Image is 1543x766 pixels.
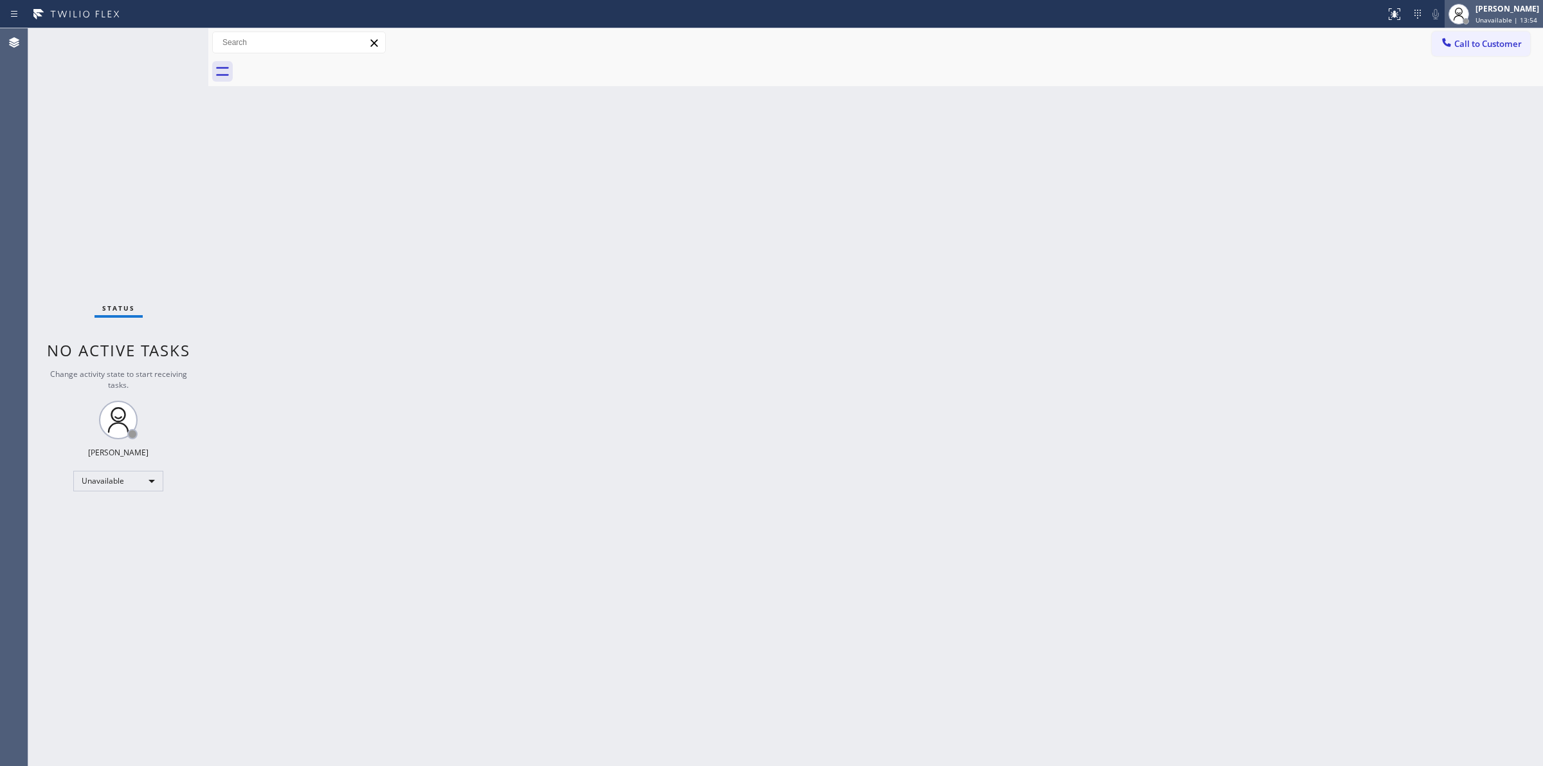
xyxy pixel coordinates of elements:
span: Change activity state to start receiving tasks. [50,369,187,390]
input: Search [213,32,385,53]
span: Unavailable | 13:54 [1475,15,1537,24]
span: Status [102,304,135,313]
span: Call to Customer [1454,38,1522,50]
button: Call to Customer [1432,32,1530,56]
div: [PERSON_NAME] [1475,3,1539,14]
div: Unavailable [73,471,163,491]
button: Mute [1427,5,1445,23]
span: No active tasks [47,340,190,361]
div: [PERSON_NAME] [88,447,149,458]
